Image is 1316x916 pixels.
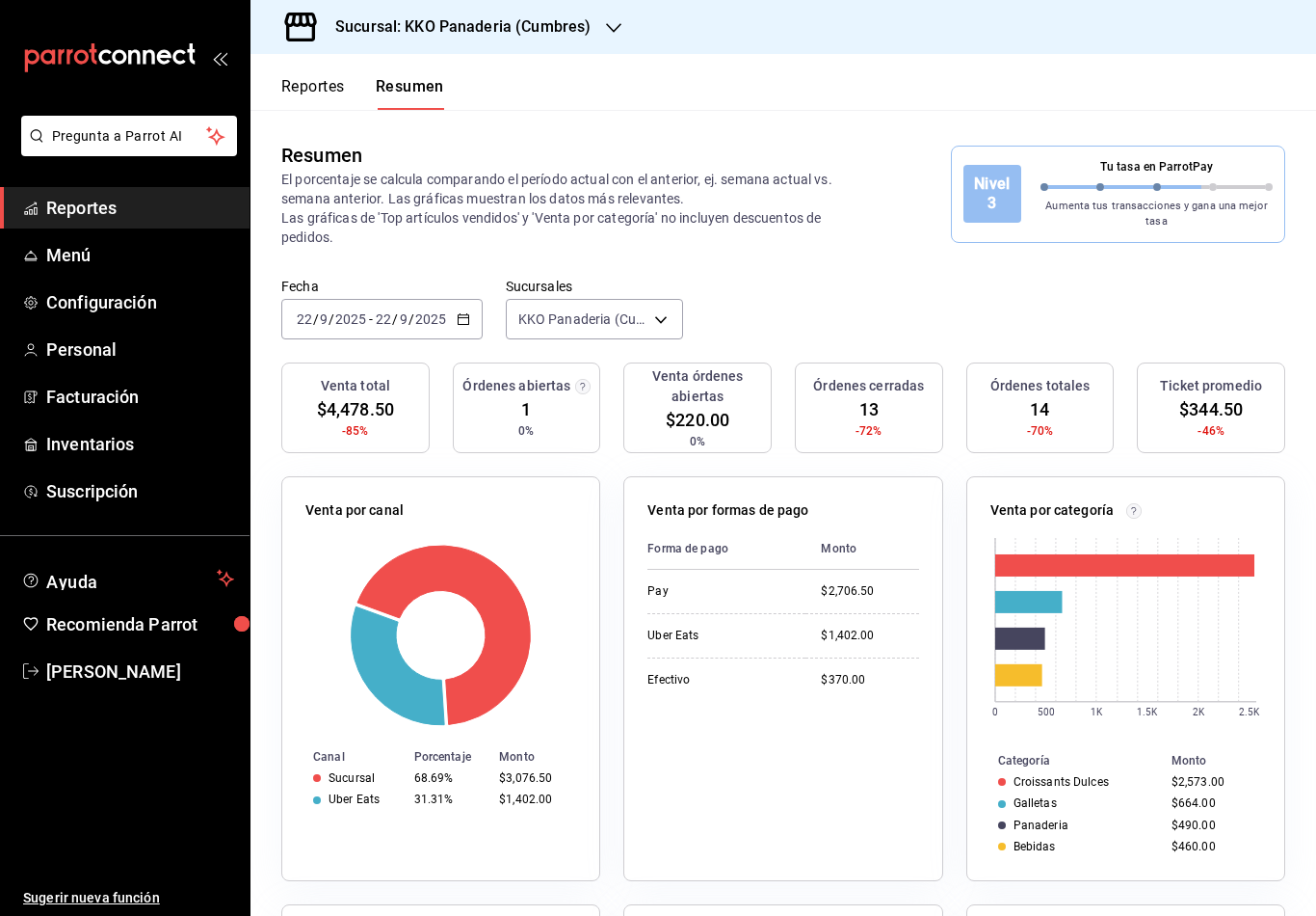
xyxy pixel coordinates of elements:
[414,793,485,806] div: 31.31%
[1171,796,1253,810] div: $664.00
[23,888,234,908] span: Sugerir nueva función
[369,311,373,327] span: -
[329,311,334,327] span: /
[518,310,647,329] span: KKO Panaderia (Cumbres)
[990,500,1115,521] p: Venta por categoría
[967,750,1164,771] th: Categoría
[1171,775,1253,789] div: $2,573.00
[506,280,683,293] label: Sucursales
[281,141,362,170] div: Resumen
[462,376,570,396] h3: Órdenes abiertas
[46,431,234,457] span: Inventarios
[499,771,568,785] div: $3,076.50
[690,433,705,450] span: 0%
[1013,840,1056,853] div: Bebidas
[990,376,1091,396] h3: Órdenes totales
[1160,376,1262,396] h3: Ticket promedio
[1040,199,1273,230] p: Aumenta tus transacciones y gana una mejor tasa
[281,77,444,110] div: navigation tabs
[46,659,234,685] span: [PERSON_NAME]
[1037,707,1054,717] text: 500
[46,242,234,268] span: Menú
[821,628,918,644] div: $1,402.00
[13,140,237,160] a: Pregunta a Parrot AI
[46,195,234,221] span: Reportes
[21,116,237,156] button: Pregunta a Parrot AI
[813,376,924,396] h3: Órdenes cerradas
[313,311,319,327] span: /
[376,77,444,110] button: Resumen
[1091,707,1103,717] text: 1K
[320,15,591,39] h3: Sucursal: KKO Panaderia (Cumbres)
[1137,707,1158,717] text: 1.5K
[46,567,209,590] span: Ayuda
[414,771,485,785] div: 68.69%
[46,384,234,410] span: Facturación
[632,366,763,407] h3: Venta órdenes abiertas
[399,311,408,327] input: --
[647,500,808,521] p: Venta por formas de pago
[647,628,790,644] div: Uber Eats
[1013,819,1068,832] div: Panaderia
[521,396,531,422] span: 1
[392,311,398,327] span: /
[821,583,918,600] div: $2,706.50
[321,376,390,396] h3: Venta total
[1171,840,1253,853] div: $460.00
[342,422,369,440] span: -85%
[329,793,380,806] div: Uber Eats
[305,500,404,521] p: Venta por canal
[282,746,407,768] th: Canal
[963,165,1021,223] div: Nivel 3
[1179,396,1243,422] span: $344.50
[518,422,534,440] span: 0%
[319,311,329,327] input: --
[414,311,447,327] input: ----
[1171,819,1253,832] div: $490.00
[46,337,234,363] span: Personal
[281,77,345,110] button: Reportes
[296,311,313,327] input: --
[281,170,867,247] p: El porcentaje se calcula comparando el período actual con el anterior, ej. semana actual vs. sema...
[46,289,234,315] span: Configuración
[46,611,234,637] span: Recomienda Parrot
[407,746,492,768] th: Porcentaje
[647,528,805,570] th: Forma de pago
[666,407,729,433] span: $220.00
[52,126,207,147] span: Pregunta a Parrot AI
[212,50,227,66] button: open_drawer_menu
[647,672,790,688] div: Efectivo
[46,478,234,504] span: Suscripción
[1040,158,1273,175] p: Tu tasa en ParrotPay
[491,746,599,768] th: Monto
[992,707,998,717] text: 0
[1027,422,1054,440] span: -70%
[499,793,568,806] div: $1,402.00
[1013,796,1057,810] div: Galletas
[1030,396,1049,422] span: 14
[1013,775,1109,789] div: Croissants Dulces
[647,583,790,600] div: Pay
[375,311,392,327] input: --
[1193,707,1205,717] text: 2K
[855,422,882,440] span: -72%
[805,528,918,570] th: Monto
[329,771,375,785] div: Sucursal
[1198,422,1224,440] span: -46%
[317,396,394,422] span: $4,478.50
[859,396,879,422] span: 13
[1164,750,1284,771] th: Monto
[334,311,367,327] input: ----
[821,672,918,688] div: $370.00
[281,280,483,293] label: Fecha
[408,311,414,327] span: /
[1239,707,1260,717] text: 2.5K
